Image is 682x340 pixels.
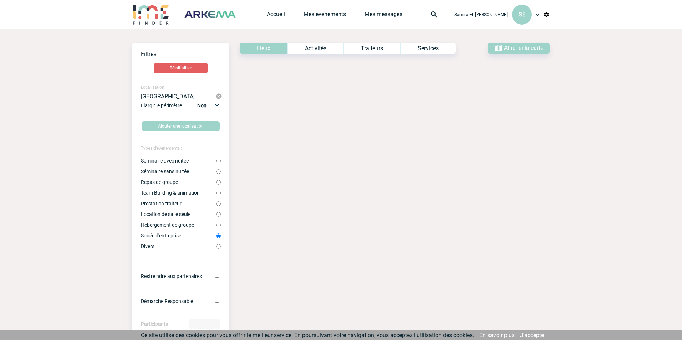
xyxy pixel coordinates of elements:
label: Repas de groupe [141,179,216,185]
input: Démarche Responsable [215,298,219,303]
label: Ne filtrer que sur les établissements ayant un partenariat avec IME [141,273,205,279]
label: Démarche Responsable [141,298,205,304]
div: [GEOGRAPHIC_DATA] [141,93,215,99]
span: Localisation [141,85,164,90]
label: Participants [141,321,168,327]
label: Soirée d'entreprise [141,233,216,238]
label: Séminaire sans nuitée [141,169,216,174]
label: Hébergement de groupe [141,222,216,228]
label: Divers [141,243,216,249]
span: Samira EL [PERSON_NAME] [454,12,508,17]
label: Team Building & animation [141,190,216,196]
span: Ce site utilise des cookies pour vous offrir le meilleur service. En poursuivant votre navigation... [141,332,474,339]
img: IME-Finder [132,4,169,25]
a: J'accepte [520,332,544,339]
button: Ajouter une localisation [142,121,220,131]
a: Mes messages [365,11,402,21]
img: cancel-24-px-g.png [215,93,222,99]
div: Elargir le périmètre [141,101,222,115]
span: SE [519,11,525,18]
div: Traiteurs [343,43,400,54]
div: Lieux [240,43,287,54]
button: Réinitialiser [154,63,208,73]
a: Mes événements [304,11,346,21]
input: Ne filtrer que sur les établissements ayant un partenariat avec IME [215,273,219,278]
label: Prestation traiteur [141,201,216,206]
a: Réinitialiser [132,63,229,73]
p: Filtres [141,51,229,57]
div: Services [400,43,456,54]
div: Activités [287,43,343,54]
a: Accueil [267,11,285,21]
label: Location de salle seule [141,211,216,217]
label: Séminaire avec nuitée [141,158,216,164]
span: Types d'évènements : [141,146,182,151]
span: Afficher la carte [504,45,543,51]
a: En savoir plus [479,332,515,339]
